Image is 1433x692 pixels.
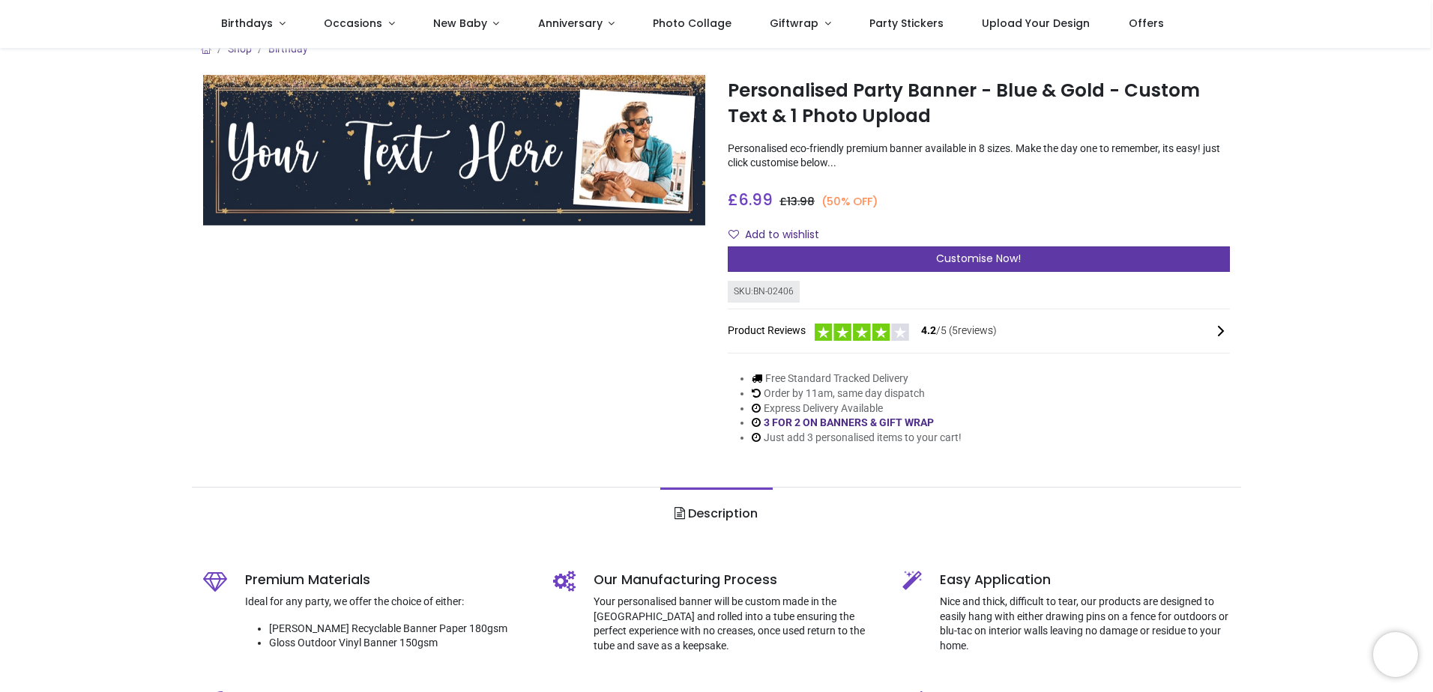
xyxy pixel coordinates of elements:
[268,43,308,55] a: Birthday
[728,321,1230,342] div: Product Reviews
[660,488,772,540] a: Description
[752,401,962,416] li: Express Delivery Available
[752,431,962,446] li: Just add 3 personalised items to your cart!
[921,324,936,336] span: 4.2
[221,16,273,31] span: Birthdays
[770,16,818,31] span: Giftwrap
[728,78,1230,130] h1: Personalised Party Banner - Blue & Gold - Custom Text & 1 Photo Upload
[821,194,878,210] small: (50% OFF)
[728,222,832,248] button: Add to wishlistAdd to wishlist
[538,16,603,31] span: Anniversary
[728,229,739,240] i: Add to wishlist
[940,595,1230,653] p: Nice and thick, difficult to tear, our products are designed to easily hang with either drawing p...
[764,416,934,428] a: 3 FOR 2 ON BANNERS & GIFT WRAP
[653,16,731,31] span: Photo Collage
[728,189,773,210] span: £
[1129,16,1164,31] span: Offers
[728,281,800,303] div: SKU: BN-02406
[245,571,531,589] h5: Premium Materials
[752,386,962,401] li: Order by 11am, same day dispatch
[433,16,487,31] span: New Baby
[1373,632,1418,677] iframe: Brevo live chat
[982,16,1090,31] span: Upload Your Design
[245,595,531,610] p: Ideal for any party, we offer the choice of either:
[594,571,881,589] h5: Our Manufacturing Process
[269,636,531,651] li: Gloss Outdoor Vinyl Banner 150gsm
[779,194,815,209] span: £
[269,622,531,637] li: [PERSON_NAME] Recyclable Banner Paper 180gsm
[869,16,944,31] span: Party Stickers
[324,16,382,31] span: Occasions
[594,595,881,653] p: Your personalised banner will be custom made in the [GEOGRAPHIC_DATA] and rolled into a tube ensu...
[738,189,773,210] span: 6.99
[728,142,1230,171] p: Personalised eco-friendly premium banner available in 8 sizes. Make the day one to remember, its ...
[203,75,705,225] img: Personalised Party Banner - Blue & Gold - Custom Text & 1 Photo Upload
[787,194,815,209] span: 13.98
[228,43,252,55] a: Shop
[921,324,997,339] span: /5 ( 5 reviews)
[936,251,1021,266] span: Customise Now!
[752,371,962,386] li: Free Standard Tracked Delivery
[940,571,1230,589] h5: Easy Application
